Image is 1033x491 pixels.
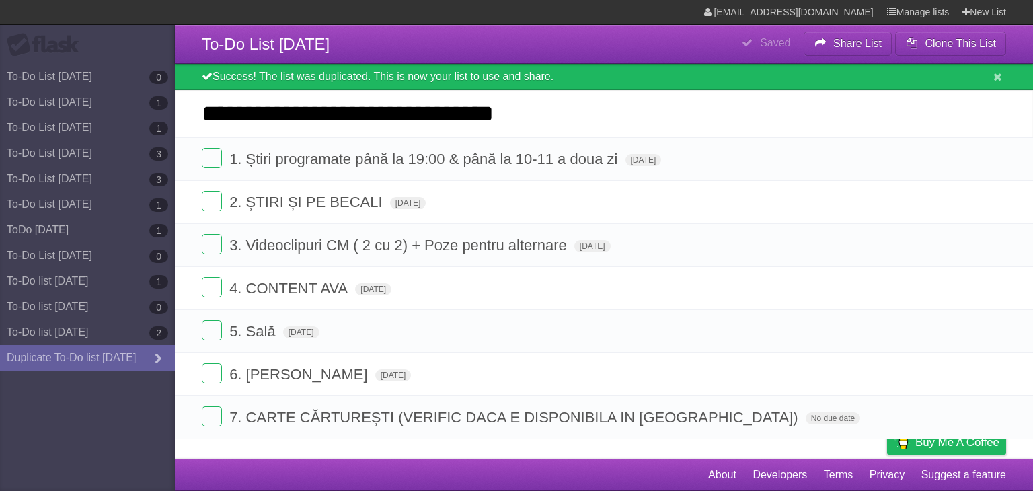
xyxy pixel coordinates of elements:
[202,35,330,53] span: To-Do List [DATE]
[870,462,905,488] a: Privacy
[390,197,426,209] span: [DATE]
[229,366,371,383] span: 6. [PERSON_NAME]
[229,323,279,340] span: 5. Sală
[915,430,999,454] span: Buy me a coffee
[355,283,391,295] span: [DATE]
[149,173,168,186] b: 3
[149,96,168,110] b: 1
[375,369,412,381] span: [DATE]
[229,237,570,254] span: 3. Videoclipuri CM ( 2 cu 2) + Poze pentru alternare
[202,363,222,383] label: Done
[833,38,882,49] b: Share List
[229,409,802,426] span: 7. CARTE CĂRTUREȘTI (VERIFIC DACA E DISPONIBILA IN [GEOGRAPHIC_DATA])
[574,240,611,252] span: [DATE]
[202,277,222,297] label: Done
[149,147,168,161] b: 3
[175,64,1033,90] div: Success! The list was duplicated. This is now your list to use and share.
[753,462,807,488] a: Developers
[804,32,892,56] button: Share List
[149,224,168,237] b: 1
[7,33,87,57] div: Flask
[149,275,168,289] b: 1
[202,406,222,426] label: Done
[760,37,790,48] b: Saved
[149,71,168,84] b: 0
[202,234,222,254] label: Done
[149,122,168,135] b: 1
[229,194,385,211] span: 2. ȘTIRI ȘI PE BECALI
[283,326,319,338] span: [DATE]
[229,151,621,167] span: 1. Știri programate până la 19:00 & până la 10-11 a doua zi
[708,462,736,488] a: About
[149,326,168,340] b: 2
[149,198,168,212] b: 1
[202,320,222,340] label: Done
[806,412,860,424] span: No due date
[824,462,853,488] a: Terms
[895,32,1006,56] button: Clone This List
[887,430,1006,455] a: Buy me a coffee
[202,148,222,168] label: Done
[921,462,1006,488] a: Suggest a feature
[149,301,168,314] b: 0
[149,250,168,263] b: 0
[925,38,996,49] b: Clone This List
[894,430,912,453] img: Buy me a coffee
[625,154,662,166] span: [DATE]
[229,280,351,297] span: 4. CONTENT AVA
[202,191,222,211] label: Done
